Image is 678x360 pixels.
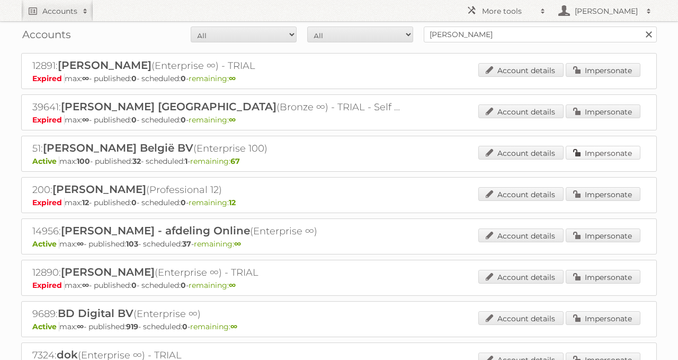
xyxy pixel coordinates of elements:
p: max: - published: - scheduled: - [32,115,646,125]
span: [PERSON_NAME] [58,59,151,72]
h2: 51: (Enterprise 100) [32,142,403,155]
a: Account details [478,311,564,325]
strong: 0 [131,74,137,83]
strong: 919 [126,322,138,331]
strong: ∞ [82,115,89,125]
h2: Accounts [42,6,77,16]
strong: 0 [182,322,188,331]
span: [PERSON_NAME] - afdeling Online [61,224,250,237]
span: [PERSON_NAME] [61,266,155,278]
span: Active [32,156,59,166]
strong: 32 [132,156,141,166]
h2: [PERSON_NAME] [572,6,641,16]
strong: 0 [131,115,137,125]
h2: 12891: (Enterprise ∞) - TRIAL [32,59,403,73]
strong: 0 [131,198,137,207]
span: Expired [32,198,65,207]
strong: 0 [181,280,186,290]
span: Expired [32,280,65,290]
strong: 1 [185,156,188,166]
a: Impersonate [566,270,640,284]
strong: 0 [181,198,186,207]
strong: ∞ [234,239,241,249]
strong: 0 [181,74,186,83]
strong: ∞ [77,322,84,331]
strong: 103 [126,239,138,249]
strong: ∞ [229,115,236,125]
a: Account details [478,270,564,284]
a: Impersonate [566,229,640,242]
strong: 37 [182,239,191,249]
strong: ∞ [229,280,236,290]
p: max: - published: - scheduled: - [32,74,646,83]
a: Account details [478,104,564,118]
h2: 200: (Professional 12) [32,183,403,197]
strong: ∞ [77,239,84,249]
strong: 0 [131,280,137,290]
a: Impersonate [566,187,640,201]
p: max: - published: - scheduled: - [32,156,646,166]
a: Account details [478,146,564,160]
strong: 12 [229,198,236,207]
strong: ∞ [229,74,236,83]
p: max: - published: - scheduled: - [32,280,646,290]
a: Account details [478,229,564,242]
h2: 39641: (Bronze ∞) - TRIAL - Self Service [32,100,403,114]
span: [PERSON_NAME] [GEOGRAPHIC_DATA] [61,100,276,113]
strong: 0 [181,115,186,125]
span: Expired [32,115,65,125]
strong: 12 [82,198,89,207]
strong: 67 [230,156,240,166]
strong: ∞ [230,322,237,331]
span: Active [32,322,59,331]
a: Impersonate [566,104,640,118]
span: remaining: [189,115,236,125]
span: remaining: [190,322,237,331]
a: Account details [478,63,564,77]
strong: ∞ [82,74,89,83]
span: Active [32,239,59,249]
span: [PERSON_NAME] [52,183,146,196]
p: max: - published: - scheduled: - [32,239,646,249]
a: Account details [478,187,564,201]
span: remaining: [194,239,241,249]
p: max: - published: - scheduled: - [32,322,646,331]
h2: 12890: (Enterprise ∞) - TRIAL [32,266,403,279]
a: Impersonate [566,311,640,325]
h2: More tools [482,6,535,16]
span: [PERSON_NAME] België BV [43,142,193,154]
a: Impersonate [566,146,640,160]
strong: 100 [77,156,90,166]
span: remaining: [189,74,236,83]
h2: 9689: (Enterprise ∞) [32,307,403,321]
a: Impersonate [566,63,640,77]
span: Expired [32,74,65,83]
span: remaining: [189,198,236,207]
h2: 14956: (Enterprise ∞) [32,224,403,238]
p: max: - published: - scheduled: - [32,198,646,207]
span: remaining: [190,156,240,166]
strong: ∞ [82,280,89,290]
span: remaining: [189,280,236,290]
span: BD Digital BV [58,307,133,320]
